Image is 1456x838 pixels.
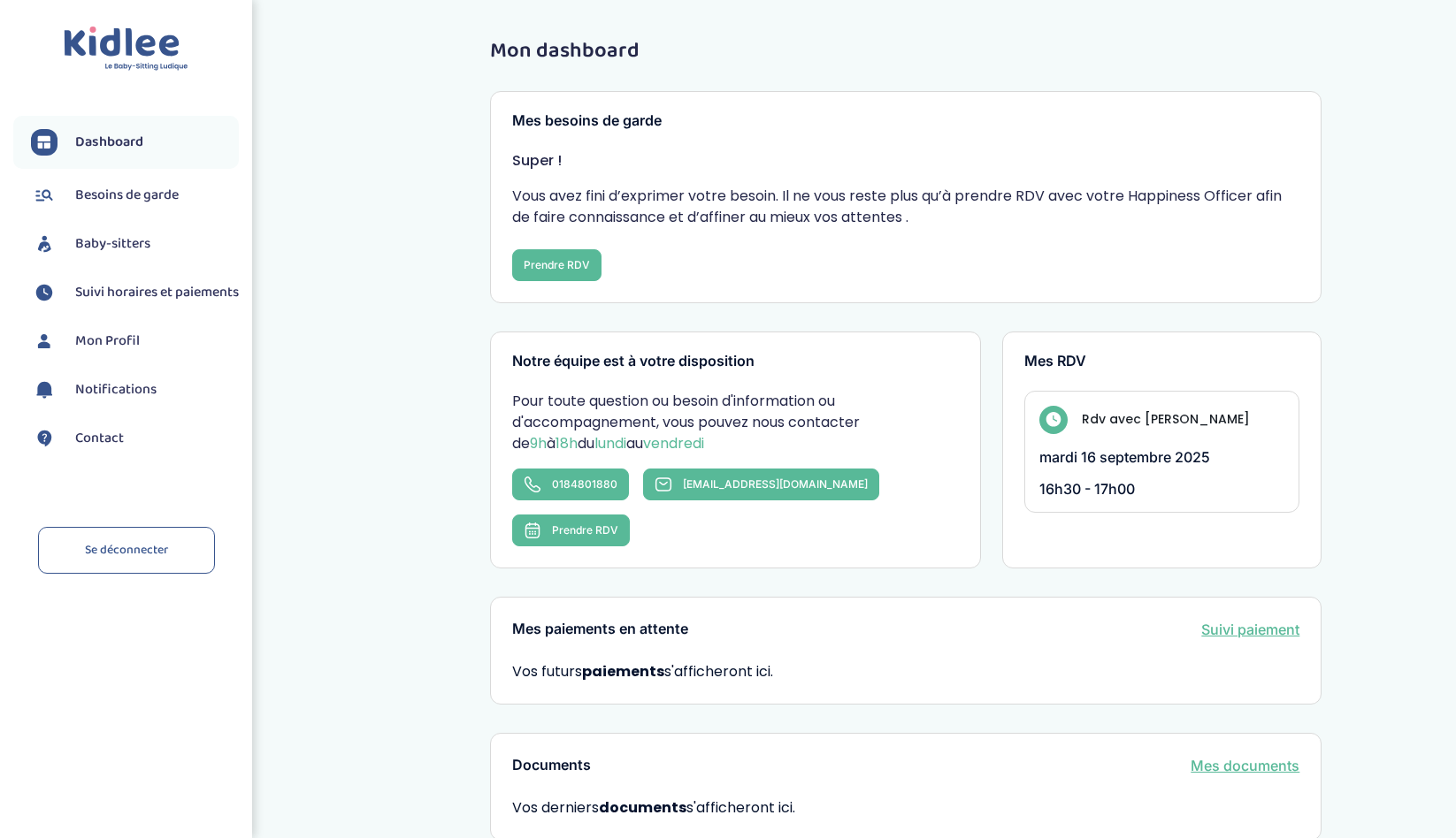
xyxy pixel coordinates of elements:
[512,186,1299,228] p: Vous avez fini d’exprimer votre besoin. Il ne vous reste plus qu’à prendre RDV avec votre Happine...
[31,182,57,209] img: besoin.svg
[512,391,958,454] p: Pour toute question ou besoin d'information ou d'accompagnement, vous pouvez nous contacter de à ...
[512,354,958,369] h3: Notre équipe est à votre disposition
[512,661,773,682] span: Vos futurs s'afficheront ici.
[75,233,150,255] span: Baby-sitters
[31,231,57,257] img: babysitters.svg
[599,797,686,818] strong: documents
[490,40,1322,63] h1: Mon dashboard
[38,527,215,574] a: Se déconnecter
[31,425,239,452] a: Contact
[552,523,618,537] span: Prendre RDV
[75,331,140,352] span: Mon Profil
[512,514,630,546] button: Prendre RDV
[75,428,124,449] span: Contact
[643,469,879,500] a: [EMAIL_ADDRESS][DOMAIN_NAME]
[1201,619,1299,640] a: Suivi paiement
[31,377,57,403] img: notification.svg
[31,231,239,257] a: Baby-sitters
[582,661,664,682] strong: paiements
[512,621,688,637] h3: Mes paiements en attente
[512,113,1299,129] h3: Mes besoins de garde
[75,379,157,400] span: Notifications
[552,477,617,491] span: 0184801880
[1024,354,1300,369] h3: Mes RDV
[643,433,704,453] span: vendredi
[594,433,626,453] span: lundi
[512,797,1299,819] span: Vos derniers s'afficheront ici.
[1039,480,1285,498] p: 16h30 - 17h00
[75,132,143,153] span: Dashboard
[683,477,868,491] span: [EMAIL_ADDRESS][DOMAIN_NAME]
[512,249,602,281] button: Prendre RDV
[31,377,239,403] a: Notifications
[530,433,547,453] span: 9h
[75,185,179,206] span: Besoins de garde
[1082,410,1250,429] h4: Rdv avec [PERSON_NAME]
[31,129,57,156] img: dashboard.svg
[556,433,578,453] span: 18h
[31,328,57,354] img: profil.svg
[31,328,239,354] a: Mon Profil
[75,282,239,303] span: Suivi horaires et paiements
[64,27,188,72] img: logo.svg
[31,279,57,306] img: suivihoraire.svg
[1191,755,1299,776] a: Mes documents
[31,279,239,306] a: Suivi horaires et paiements
[1039,448,1285,466] p: mardi 16 septembre 2025
[512,758,591,773] h3: Documents
[512,469,629,500] a: 0184801880
[31,182,239,209] a: Besoins de garde
[31,425,57,452] img: contact.svg
[31,129,239,156] a: Dashboard
[512,150,1299,171] p: Super !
